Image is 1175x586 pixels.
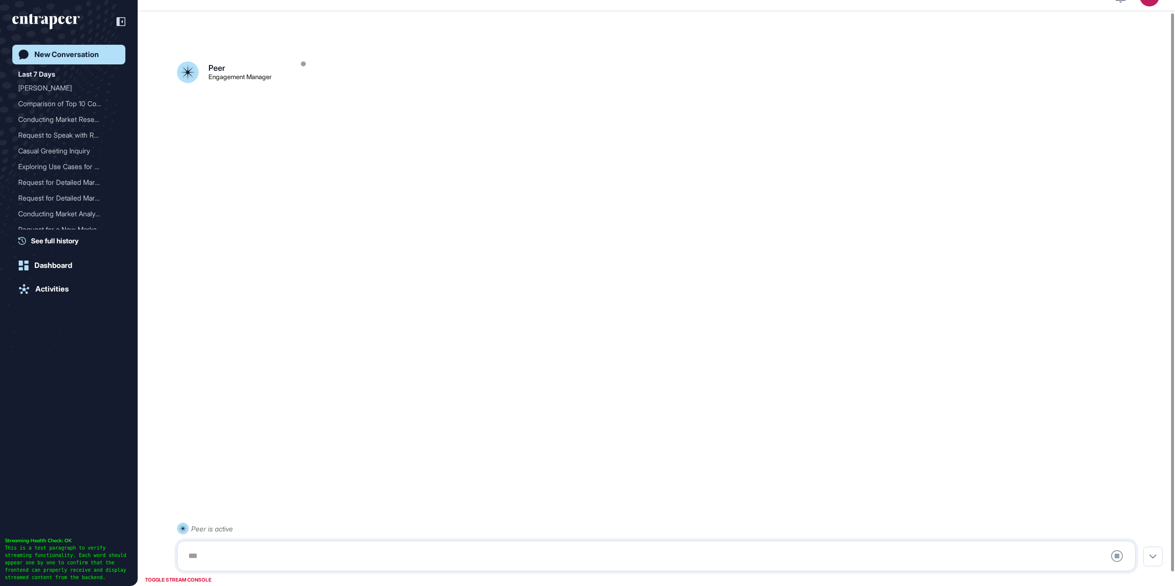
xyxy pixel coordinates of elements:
[18,175,119,190] div: Request for Detailed Market Analysis
[18,127,119,143] div: Request to Speak with Reese
[18,222,119,237] div: Request for a New Market Report
[18,235,125,246] a: See full history
[12,14,80,29] div: entrapeer-logo
[18,206,119,222] div: Conducting Market Analysis
[18,127,112,143] div: Request to Speak with Ree...
[34,50,99,59] div: New Conversation
[208,64,225,72] div: Peer
[18,112,119,127] div: Conducting Market Research
[12,256,125,275] a: Dashboard
[18,80,119,96] div: Reese
[18,159,119,175] div: Exploring Use Cases for AI in Revolutionizing Healthcare
[208,74,272,80] div: Engagement Manager
[18,143,119,159] div: Casual Greeting Inquiry
[18,175,112,190] div: Request for Detailed Mark...
[12,279,125,299] a: Activities
[18,190,119,206] div: Request for Detailed Market Research
[191,523,233,535] div: Peer is active
[34,261,72,270] div: Dashboard
[18,80,112,96] div: [PERSON_NAME]
[18,190,112,206] div: Request for Detailed Mark...
[18,143,112,159] div: Casual Greeting Inquiry
[31,235,79,246] span: See full history
[18,96,112,112] div: Comparison of Top 10 Cons...
[12,45,125,64] a: New Conversation
[18,96,119,112] div: Comparison of Top 10 Construction Firms from ENR250 List Based on Digitalization, Revenue, and Te...
[18,112,112,127] div: Conducting Market Researc...
[18,206,112,222] div: Conducting Market Analysi...
[35,285,69,293] div: Activities
[18,68,55,80] div: Last 7 Days
[18,222,112,237] div: Request for a New Market ...
[18,159,112,175] div: Exploring Use Cases for A...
